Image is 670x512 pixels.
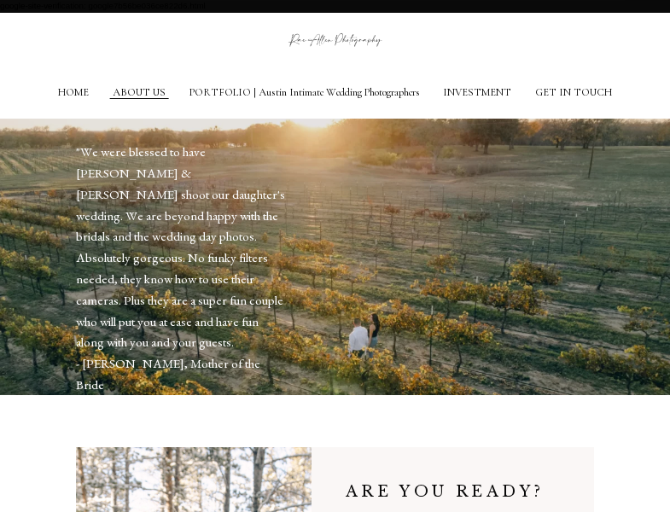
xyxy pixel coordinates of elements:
a: HOME [58,86,89,99]
a: ABOUT US [113,86,166,99]
p: "We were blessed to have [PERSON_NAME] & [PERSON_NAME] shoot our daughter's wedding. We are beyon... [76,142,288,396]
a: GET IN TOUCH [535,86,612,99]
h2: ARE YOU READY? [346,481,560,503]
a: PORTFOLIO | Austin Intimate Wedding Photographers [189,86,420,99]
a: INVESTMENT [443,86,511,99]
